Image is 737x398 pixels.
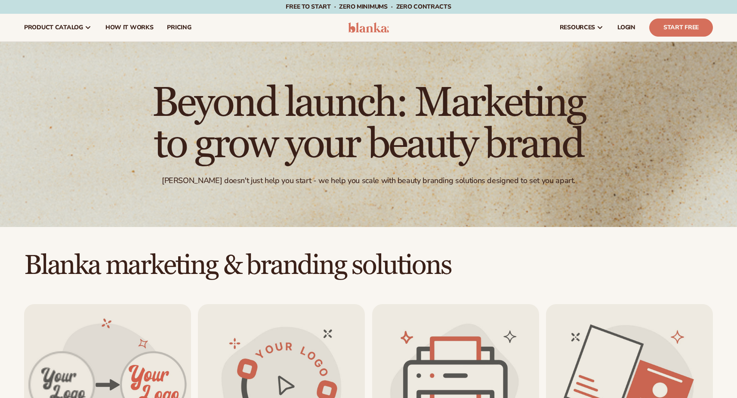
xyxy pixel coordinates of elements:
[286,3,451,11] span: Free to start · ZERO minimums · ZERO contracts
[348,22,389,33] img: logo
[99,14,160,41] a: How It Works
[611,14,642,41] a: LOGIN
[617,24,635,31] span: LOGIN
[132,83,605,165] h1: Beyond launch: Marketing to grow your beauty brand
[649,19,713,37] a: Start Free
[167,24,191,31] span: pricing
[105,24,154,31] span: How It Works
[17,14,99,41] a: product catalog
[24,24,83,31] span: product catalog
[553,14,611,41] a: resources
[560,24,595,31] span: resources
[162,176,575,186] div: [PERSON_NAME] doesn't just help you start - we help you scale with beauty branding solutions desi...
[160,14,198,41] a: pricing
